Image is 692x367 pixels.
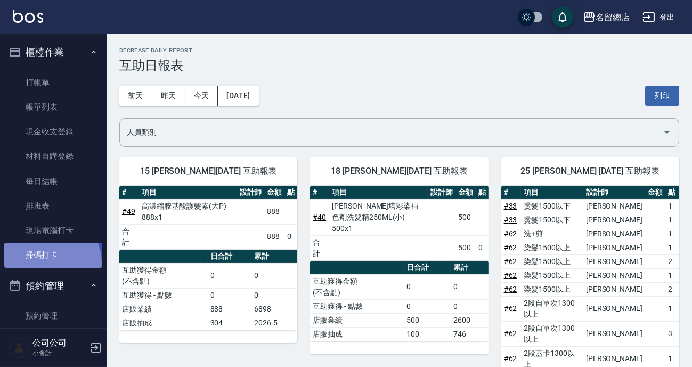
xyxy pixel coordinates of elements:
[583,296,645,321] td: [PERSON_NAME]
[583,199,645,213] td: [PERSON_NAME]
[119,302,208,316] td: 店販業績
[251,250,297,264] th: 累計
[504,202,517,210] a: #33
[455,186,476,200] th: 金額
[284,186,297,200] th: 點
[504,229,517,238] a: #62
[665,199,679,213] td: 1
[404,299,451,313] td: 0
[521,321,583,346] td: 2段自單次1300以上
[251,263,297,288] td: 0
[13,10,43,23] img: Logo
[583,227,645,241] td: [PERSON_NAME]
[4,218,102,243] a: 現場電腦打卡
[665,296,679,321] td: 1
[208,288,252,302] td: 0
[404,261,451,275] th: 日合計
[310,299,404,313] td: 互助獲得 - 點數
[665,241,679,254] td: 1
[455,235,476,260] td: 500
[504,354,517,363] a: #62
[251,302,297,316] td: 6898
[521,199,583,213] td: 燙髮1500以下
[645,86,679,106] button: 列印
[310,327,404,341] td: 店販抽成
[4,243,102,267] a: 掃碼打卡
[185,86,218,106] button: 今天
[208,250,252,264] th: 日合計
[521,227,583,241] td: 洗+剪
[504,243,517,252] a: #62
[4,95,102,119] a: 帳單列表
[139,186,237,200] th: 項目
[313,213,326,221] a: #40
[504,329,517,338] a: #62
[310,274,404,299] td: 互助獲得金額 (不含點)
[476,186,489,200] th: 點
[504,285,517,293] a: #62
[645,186,665,200] th: 金額
[521,213,583,227] td: 燙髮1500以下
[504,271,517,280] a: #62
[119,47,679,54] h2: Decrease Daily Report
[119,186,139,200] th: #
[139,199,237,224] td: 高濃縮胺基酸護髮素(大P) 888x1
[4,169,102,194] a: 每日結帳
[119,288,208,302] td: 互助獲得 - 點數
[521,268,583,282] td: 染髮1500以上
[404,313,451,327] td: 500
[579,6,634,28] button: 名留總店
[638,7,679,27] button: 登出
[451,313,489,327] td: 2600
[4,304,102,328] a: 預約管理
[665,254,679,268] td: 2
[119,224,139,249] td: 合計
[119,86,152,106] button: 前天
[208,302,252,316] td: 888
[451,274,489,299] td: 0
[521,296,583,321] td: 2段自單次1300以上
[119,58,679,73] h3: 互助日報表
[4,70,102,95] a: 打帳單
[251,316,297,330] td: 2026.5
[596,11,630,24] div: 名留總店
[451,327,489,341] td: 746
[310,313,404,327] td: 店販業績
[521,254,583,268] td: 染髮1500以上
[32,338,87,348] h5: 公司公司
[323,166,475,177] span: 18 [PERSON_NAME][DATE] 互助報表
[310,261,488,341] table: a dense table
[521,241,583,254] td: 染髮1500以上
[501,186,521,200] th: #
[665,186,679,200] th: 點
[514,166,666,177] span: 25 [PERSON_NAME] [DATE] 互助報表
[665,268,679,282] td: 1
[455,199,476,235] td: 500
[264,186,284,200] th: 金額
[32,348,87,358] p: 小會計
[583,282,645,296] td: [PERSON_NAME]
[124,123,658,142] input: 人員名稱
[583,241,645,254] td: [PERSON_NAME]
[119,186,297,250] table: a dense table
[310,186,488,261] table: a dense table
[122,207,135,216] a: #49
[132,166,284,177] span: 15 [PERSON_NAME][DATE] 互助報表
[208,263,252,288] td: 0
[521,186,583,200] th: 項目
[658,124,675,141] button: Open
[329,199,428,235] td: [PERSON_NAME]塔彩染補色劑洗髮精250ML(小) 500x1
[119,263,208,288] td: 互助獲得金額 (不含點)
[208,316,252,330] td: 304
[665,213,679,227] td: 1
[329,186,428,200] th: 項目
[119,316,208,330] td: 店販抽成
[4,272,102,300] button: 預約管理
[521,282,583,296] td: 染髮1500以上
[504,216,517,224] a: #33
[4,119,102,144] a: 現金收支登錄
[9,337,30,358] img: Person
[251,288,297,302] td: 0
[4,194,102,218] a: 排班表
[504,257,517,266] a: #62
